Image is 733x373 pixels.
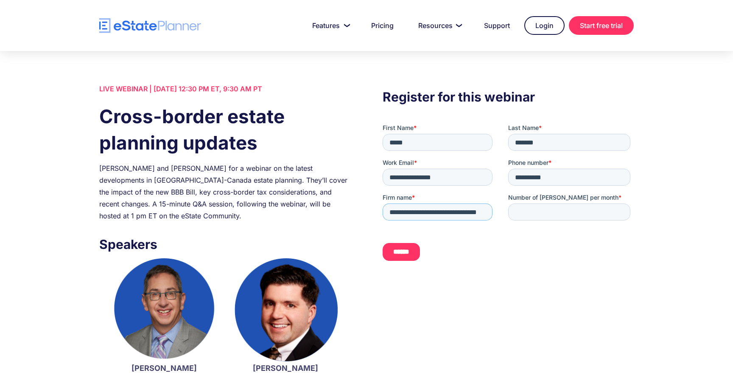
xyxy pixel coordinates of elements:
[99,162,350,222] div: [PERSON_NAME] and [PERSON_NAME] for a webinar on the latest developments in [GEOGRAPHIC_DATA]-Can...
[524,16,565,35] a: Login
[361,17,404,34] a: Pricing
[99,18,201,33] a: home
[474,17,520,34] a: Support
[383,87,634,107] h3: Register for this webinar
[569,16,634,35] a: Start free trial
[99,83,350,95] div: LIVE WEBINAR | [DATE] 12:30 PM ET, 9:30 AM PT
[131,364,197,373] strong: [PERSON_NAME]
[99,235,350,254] h3: Speakers
[383,124,634,268] iframe: Form 0
[302,17,357,34] a: Features
[99,103,350,156] h1: Cross-border estate planning updates
[408,17,470,34] a: Resources
[253,364,318,373] strong: [PERSON_NAME]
